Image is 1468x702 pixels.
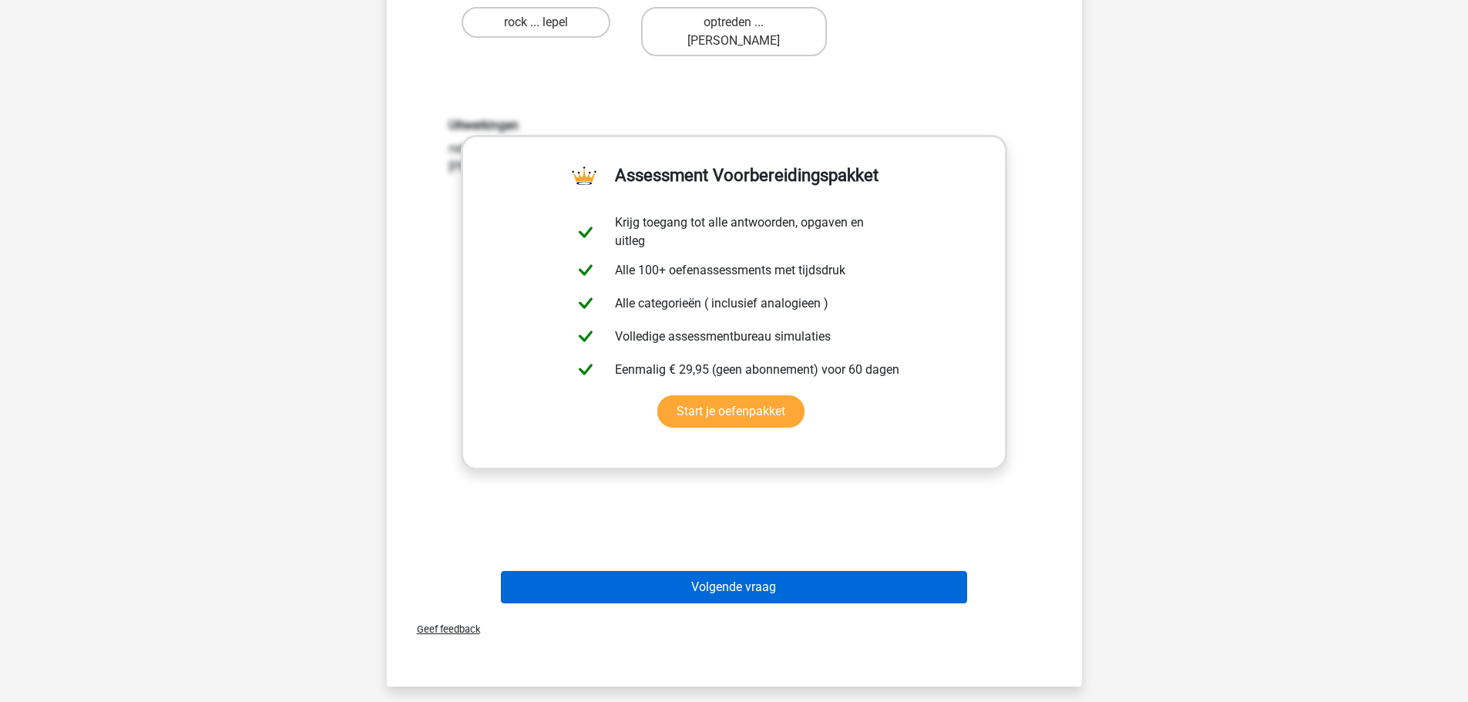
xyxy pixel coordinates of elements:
[448,118,1020,133] h6: Uitwerkingen
[405,623,480,635] span: Geef feedback
[462,7,610,38] label: rock ... lepel
[501,571,967,603] button: Volgende vraag
[641,7,827,56] label: optreden ... [PERSON_NAME]
[657,395,805,428] a: Start je oefenpakket
[437,118,1032,176] div: neten en pop zijn beiden palindromen (omgekeerd geschreven hetzelfde) | [PERSON_NAME] en [PERSON_...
